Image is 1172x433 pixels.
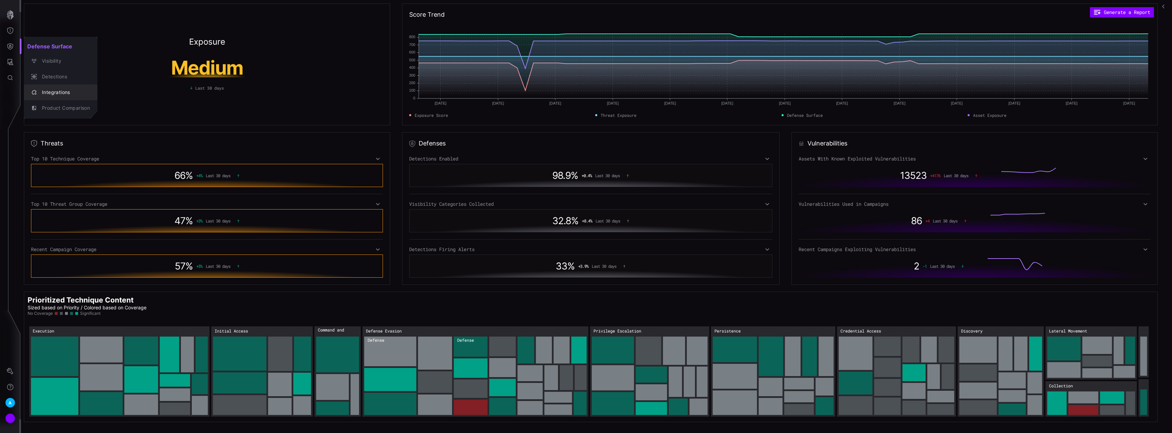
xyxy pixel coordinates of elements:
[24,84,97,100] button: Integrations
[38,73,90,81] div: Detections
[38,57,90,65] div: Visibility
[24,100,97,116] button: Product Comparison
[38,88,90,97] div: Integrations
[24,53,97,69] button: Visibility
[24,40,97,53] h2: Defense Surface
[24,69,97,84] button: Detections
[38,104,90,112] div: Product Comparison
